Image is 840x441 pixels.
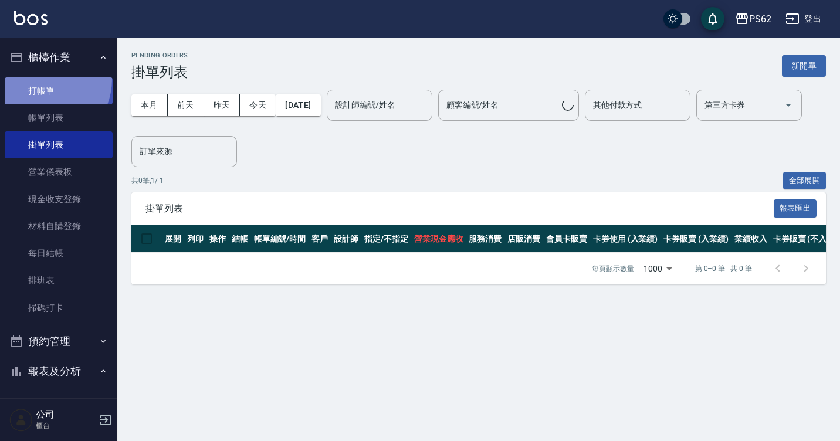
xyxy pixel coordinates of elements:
h5: 公司 [36,409,96,420]
h2: Pending Orders [131,52,188,59]
button: 全部展開 [783,172,827,190]
p: 櫃台 [36,420,96,431]
button: 預約管理 [5,326,113,357]
button: 今天 [240,94,276,116]
p: 共 0 筆, 1 / 1 [131,175,164,186]
a: 材料自購登錄 [5,213,113,240]
div: 1000 [639,253,676,284]
button: Open [779,96,798,114]
h3: 掛單列表 [131,64,188,80]
img: Person [9,408,33,432]
a: 新開單 [782,60,826,71]
button: 報表匯出 [774,199,817,218]
p: 第 0–0 筆 共 0 筆 [695,263,752,274]
th: 客戶 [309,225,331,253]
th: 指定/不指定 [361,225,411,253]
th: 展開 [162,225,184,253]
button: 報表及分析 [5,356,113,386]
button: 昨天 [204,94,241,116]
a: 帳單列表 [5,104,113,131]
th: 帳單編號/時間 [251,225,309,253]
th: 設計師 [331,225,361,253]
th: 操作 [206,225,229,253]
button: 櫃檯作業 [5,42,113,73]
a: 打帳單 [5,77,113,104]
a: 掛單列表 [5,131,113,158]
a: 營業儀表板 [5,158,113,185]
img: Logo [14,11,48,25]
th: 營業現金應收 [411,225,466,253]
th: 結帳 [229,225,251,253]
a: 排班表 [5,267,113,294]
a: 報表目錄 [5,391,113,418]
button: PS62 [730,7,776,31]
span: 掛單列表 [145,203,774,215]
a: 現金收支登錄 [5,186,113,213]
button: [DATE] [276,94,320,116]
button: 新開單 [782,55,826,77]
button: save [701,7,724,30]
button: 登出 [781,8,826,30]
button: 前天 [168,94,204,116]
button: 本月 [131,94,168,116]
th: 服務消費 [466,225,504,253]
div: PS62 [749,12,771,26]
a: 掃碼打卡 [5,294,113,321]
th: 業績收入 [731,225,770,253]
th: 列印 [184,225,206,253]
th: 卡券販賣 (入業績) [661,225,731,253]
p: 每頁顯示數量 [592,263,634,274]
a: 每日結帳 [5,240,113,267]
th: 卡券使用 (入業績) [590,225,661,253]
th: 店販消費 [504,225,543,253]
a: 報表匯出 [774,202,817,213]
th: 會員卡販賣 [543,225,590,253]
